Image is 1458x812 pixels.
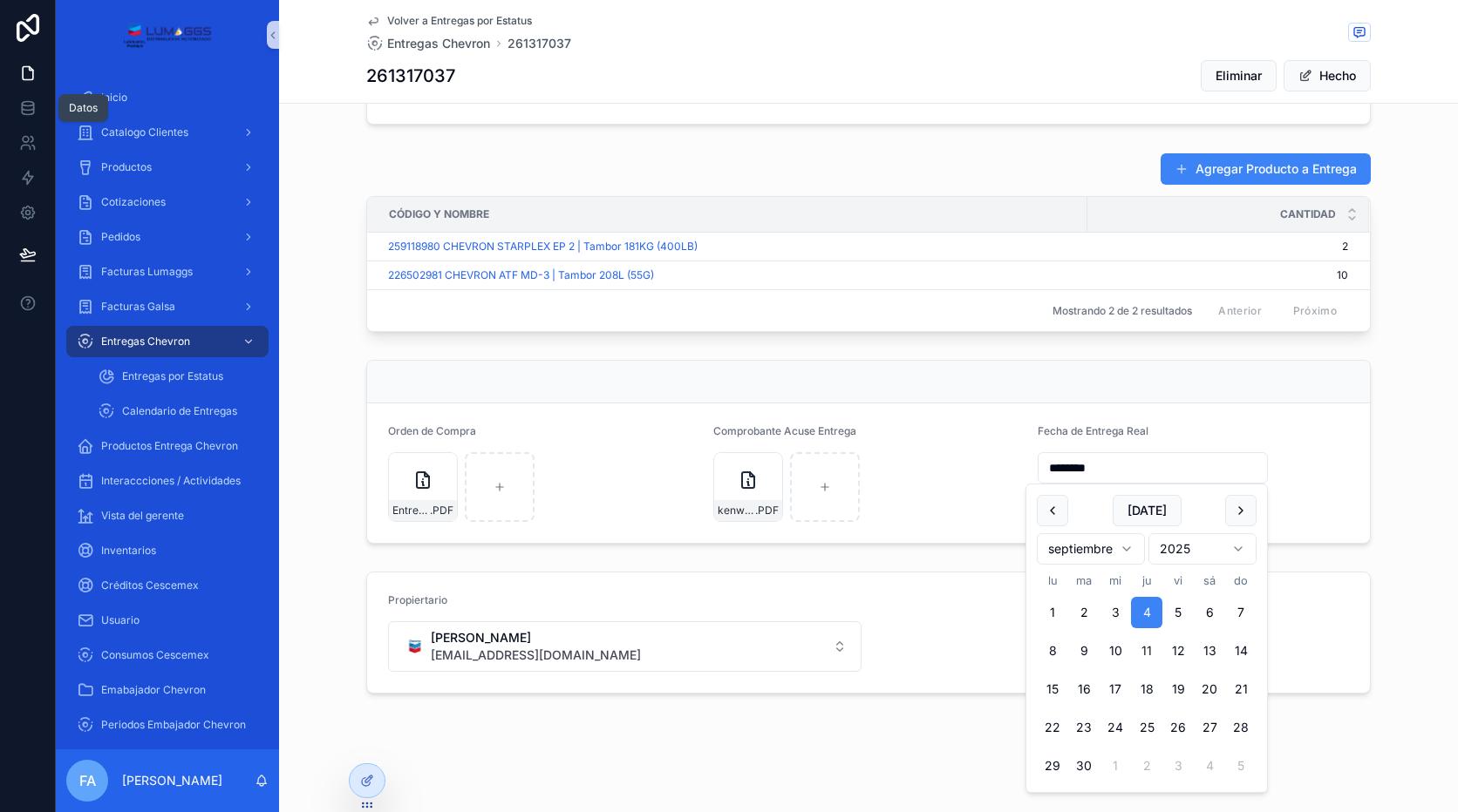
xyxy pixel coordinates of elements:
button: sábado, 4 de octubre de 2025 [1194,750,1225,782]
a: Pedidos [66,221,269,253]
div: Contenido desplazable [56,70,279,749]
span: [EMAIL_ADDRESS][DOMAIN_NAME] [431,646,641,664]
button: domingo, 28 de septiembre de 2025 [1225,712,1257,743]
a: Inicio [66,82,269,113]
span: Comprobante Acuse Entrega [713,424,856,437]
a: 2 [1088,240,1348,254]
a: 10 [1088,268,1348,282]
button: lunes, 8 de septiembre de 2025 [1037,635,1068,667]
div: Datos [69,101,98,115]
th: martes [1068,572,1100,590]
a: Créditos Cescemex [66,570,269,601]
button: miércoles, 17 de septiembre de 2025 [1100,673,1131,705]
button: Today, jueves, 11 de septiembre de 2025 [1131,635,1162,667]
span: Interaccciones / Actividades [101,474,241,488]
span: Cantidad [1280,207,1336,221]
span: FA [79,770,96,791]
span: Usuario [101,613,140,627]
button: viernes, 26 de septiembre de 2025 [1162,712,1194,743]
a: Volver a Entregas por Estatus [366,14,532,28]
a: 261317037 [508,35,571,52]
button: martes, 16 de septiembre de 2025 [1068,673,1100,705]
a: Facturas Lumaggs [66,256,269,288]
span: Emabajador Chevron [101,683,206,697]
span: Propiertario [388,593,447,606]
a: Inventarios [66,535,269,566]
button: domingo, 5 de octubre de 2025 [1225,750,1257,782]
font: Hecho [1319,67,1356,85]
button: viernes, 19 de septiembre de 2025 [1162,673,1194,705]
span: Orden de Compra [388,424,476,437]
a: Entregas Chevron [366,35,490,52]
button: miércoles, 24 de septiembre de 2025 [1100,712,1131,743]
span: Mostrando 2 de 2 resultados [1053,304,1192,318]
a: Entregas por Estatus [87,361,269,392]
span: Fecha de Entrega Real [1038,424,1148,437]
span: .PDF [755,504,779,518]
span: Periodos Embajador Chevron [101,718,246,732]
a: 226502981 CHEVRON ATF MD-3 | Tambor 208L (55G) [388,268,654,282]
span: Créditos Cescemex [101,579,199,592]
img: App logo [123,21,211,49]
span: Inventarios [101,544,156,558]
button: sábado, 20 de septiembre de 2025 [1194,673,1225,705]
button: Agregar Producto a Entrega [1161,153,1371,185]
span: Entregas Chevron [101,335,190,348]
a: Productos Entrega Chevron [66,430,269,462]
span: Productos Entrega Chevron [101,439,238,453]
a: Entregas Chevron [66,326,269,357]
a: Cotizaciones [66,186,269,218]
span: Código y Nombre [389,207,489,221]
span: Consumos Cescemex [101,648,209,662]
span: Productos [101,160,152,174]
h1: 261317037 [366,64,455,88]
a: 259118980 CHEVRON STARPLEX EP 2 | Tambor 181KG (400LB) [388,240,698,254]
button: viernes, 3 de octubre de 2025 [1162,750,1194,782]
th: miércoles [1100,572,1131,590]
table: septiembre 2025 [1037,572,1257,782]
font: Agregar Producto a Entrega [1196,160,1357,178]
th: viernes [1162,572,1194,590]
button: jueves, 4 de septiembre de 2025, selected [1131,597,1162,628]
a: Facturas Galsa [66,291,269,322]
button: domingo, 14 de septiembre de 2025 [1225,635,1257,667]
span: Vista del gerente [101,509,184,523]
button: sábado, 13 de septiembre de 2025 [1194,635,1225,667]
p: [PERSON_NAME] [122,772,222,789]
a: Catalogo Clientes [66,117,269,148]
a: 226502981 CHEVRON ATF MD-3 | Tambor 208L (55G) [388,268,1077,282]
a: Emabajador Chevron [66,674,269,706]
button: miércoles, 1 de octubre de 2025 [1100,750,1131,782]
span: Volver a Entregas por Estatus [387,14,532,28]
button: Hecho [1284,60,1371,91]
span: Entregas por Estatus [122,369,223,383]
button: [DATE] [1113,495,1182,526]
button: Seleccionar botón [388,621,862,672]
span: Entregas Chevron [387,35,490,52]
button: lunes, 22 de septiembre de 2025 [1037,712,1068,743]
a: Productos [66,152,269,183]
span: Facturas Galsa [101,300,175,314]
button: jueves, 2 de octubre de 2025 [1131,750,1162,782]
a: Periodos Embajador Chevron [66,709,269,741]
a: Vista del gerente [66,500,269,531]
button: jueves, 18 de septiembre de 2025 [1131,673,1162,705]
button: martes, 2 de septiembre de 2025 [1068,597,1100,628]
button: martes, 23 de septiembre de 2025 [1068,712,1100,743]
span: Pedidos [101,230,140,244]
button: martes, 30 de septiembre de 2025 [1068,750,1100,782]
button: domingo, 21 de septiembre de 2025 [1225,673,1257,705]
button: domingo, 7 de septiembre de 2025 [1225,597,1257,628]
button: lunes, 1 de septiembre de 2025 [1037,597,1068,628]
span: Inicio [101,91,127,105]
span: [PERSON_NAME] [431,629,641,646]
th: domingo [1225,572,1257,590]
span: Eliminar [1216,67,1262,85]
button: lunes, 15 de septiembre de 2025 [1037,673,1068,705]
